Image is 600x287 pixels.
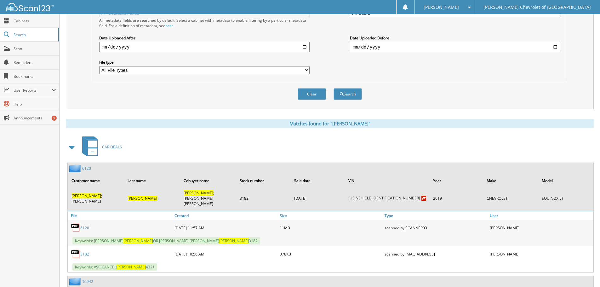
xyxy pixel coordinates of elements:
[430,174,483,187] th: Year
[350,42,560,52] input: end
[14,115,56,121] span: Announcements
[80,225,89,231] a: 6120
[14,88,52,93] span: User Reports
[99,18,310,28] div: All metadata fields are searched by default. Select a cabinet with metadata to enable filtering b...
[80,251,89,257] a: 3182
[539,174,593,187] th: Model
[569,257,600,287] iframe: Chat Widget
[68,174,124,187] th: Customer name
[291,188,345,209] td: [DATE]
[14,60,56,65] span: Reminders
[483,174,538,187] th: Make
[99,35,310,41] label: Date Uploaded After
[14,101,56,107] span: Help
[488,248,593,260] div: [PERSON_NAME]
[184,190,213,196] span: [PERSON_NAME]
[66,119,594,128] div: Matches found for "[PERSON_NAME]"
[345,174,429,187] th: VIN
[483,5,591,9] span: [PERSON_NAME] Chevrolet of [GEOGRAPHIC_DATA]
[383,211,488,220] a: Type
[173,211,278,220] a: Created
[383,248,488,260] div: scanned by [MAC_ADDRESS]
[102,144,122,150] span: CAR DEALS
[14,74,56,79] span: Bookmarks
[291,174,345,187] th: Sale date
[430,188,483,209] td: 2019
[14,32,55,37] span: Search
[180,174,236,187] th: Cobuyer name
[69,164,82,172] img: folder2.png
[99,42,310,52] input: start
[278,211,383,220] a: Size
[82,166,91,171] a: 6120
[173,221,278,234] div: [DATE] 11:57 AM
[82,279,93,284] a: 10942
[68,188,124,209] td: ;[PERSON_NAME]
[383,221,488,234] div: scanned by SCANNER03
[348,195,420,201] a: [US_VEHICLE_IDENTIFICATION_NUMBER]
[421,196,426,201] img: 8rh5UuVk8QnwCAWDaABNIAG0AAaQAP8G4BfzyDfYW2HlqUAAAAASUVORK5CYII=
[483,188,538,209] td: CHEVROLET
[72,263,157,271] span: Keywords: VSC CANCEL 4321
[278,221,383,234] div: 11MB
[180,188,236,209] td: ;[PERSON_NAME] [PERSON_NAME]
[52,116,57,121] div: 5
[123,238,153,244] span: [PERSON_NAME]
[539,188,593,209] td: EQUINOX LT
[350,35,560,41] label: Date Uploaded Before
[237,174,290,187] th: Stock number
[219,238,249,244] span: [PERSON_NAME]
[298,88,326,100] button: Clear
[128,196,157,201] span: [PERSON_NAME]
[116,264,146,270] span: [PERSON_NAME]
[71,193,101,198] span: [PERSON_NAME]
[488,221,593,234] div: [PERSON_NAME]
[14,46,56,51] span: Scan
[14,18,56,24] span: Cabinets
[424,5,459,9] span: [PERSON_NAME]
[71,223,80,232] img: PDF.png
[69,278,82,285] img: folder2.png
[165,23,174,28] a: here
[71,249,80,259] img: PDF.png
[237,188,290,209] td: 3182
[124,174,180,187] th: Last name
[173,248,278,260] div: [DATE] 10:56 AM
[334,88,362,100] button: Search
[78,135,122,159] a: CAR DEALS
[488,211,593,220] a: User
[72,237,260,244] span: Keywords: [PERSON_NAME] OR [PERSON_NAME] [PERSON_NAME] 3182
[6,3,54,11] img: scan123-logo-white.svg
[68,211,173,220] a: File
[278,248,383,260] div: 378KB
[99,60,310,65] label: File type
